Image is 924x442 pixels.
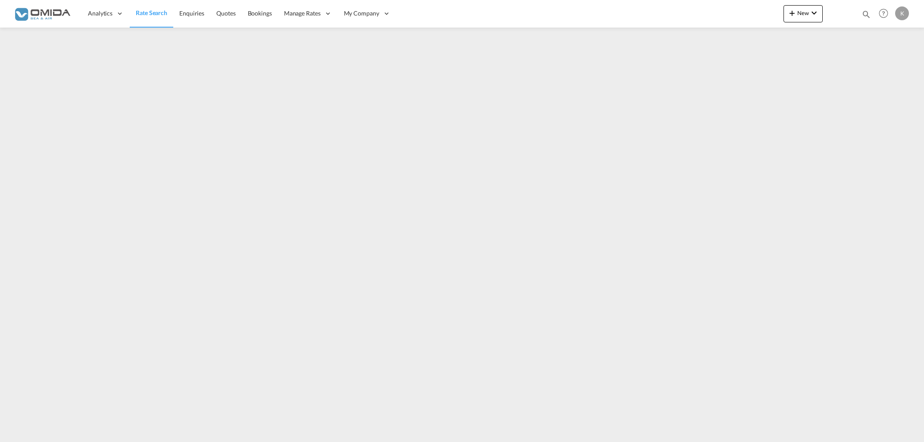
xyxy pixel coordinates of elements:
[809,8,819,18] md-icon: icon-chevron-down
[179,9,204,17] span: Enquiries
[876,6,895,22] div: Help
[895,6,909,20] div: K
[136,9,167,16] span: Rate Search
[88,9,112,18] span: Analytics
[344,9,379,18] span: My Company
[216,9,235,17] span: Quotes
[784,5,823,22] button: icon-plus 400-fgNewicon-chevron-down
[787,8,797,18] md-icon: icon-plus 400-fg
[248,9,272,17] span: Bookings
[13,4,71,23] img: 459c566038e111ed959c4fc4f0a4b274.png
[876,6,891,21] span: Help
[284,9,321,18] span: Manage Rates
[787,9,819,16] span: New
[862,9,871,22] div: icon-magnify
[862,9,871,19] md-icon: icon-magnify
